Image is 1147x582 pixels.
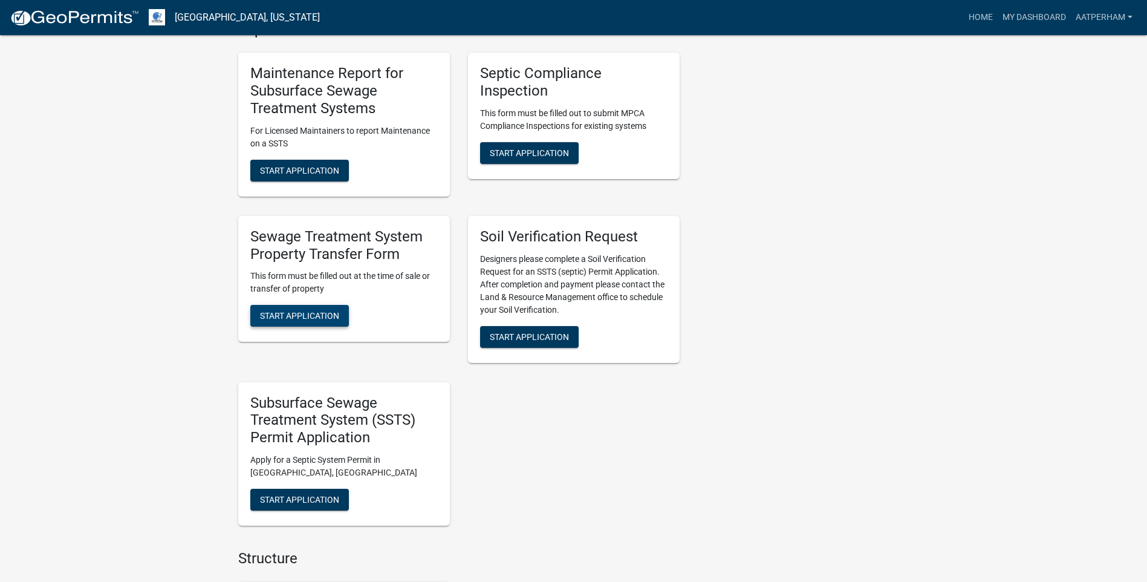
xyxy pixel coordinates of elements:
[250,228,438,263] h5: Sewage Treatment System Property Transfer Form
[490,332,569,341] span: Start Application
[260,495,339,505] span: Start Application
[260,311,339,321] span: Start Application
[250,489,349,511] button: Start Application
[480,253,668,316] p: Designers please complete a Soil Verification Request for an SSTS (septic) Permit Application. Af...
[1071,6,1137,29] a: AATPerham
[250,394,438,446] h5: Subsurface Sewage Treatment System (SSTS) Permit Application
[250,305,349,327] button: Start Application
[250,454,438,479] p: Apply for a Septic System Permit in [GEOGRAPHIC_DATA], [GEOGRAPHIC_DATA]
[175,7,320,28] a: [GEOGRAPHIC_DATA], [US_STATE]
[480,65,668,100] h5: Septic Compliance Inspection
[250,65,438,117] h5: Maintenance Report for Subsurface Sewage Treatment Systems
[480,142,579,164] button: Start Application
[998,6,1071,29] a: My Dashboard
[480,228,668,246] h5: Soil Verification Request
[250,270,438,295] p: This form must be filled out at the time of sale or transfer of property
[260,165,339,175] span: Start Application
[149,9,165,25] img: Otter Tail County, Minnesota
[480,107,668,132] p: This form must be filled out to submit MPCA Compliance Inspections for existing systems
[490,148,569,158] span: Start Application
[250,160,349,181] button: Start Application
[250,125,438,150] p: For Licensed Maintainers to report Maintenance on a SSTS
[964,6,998,29] a: Home
[480,326,579,348] button: Start Application
[238,550,680,567] h4: Structure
